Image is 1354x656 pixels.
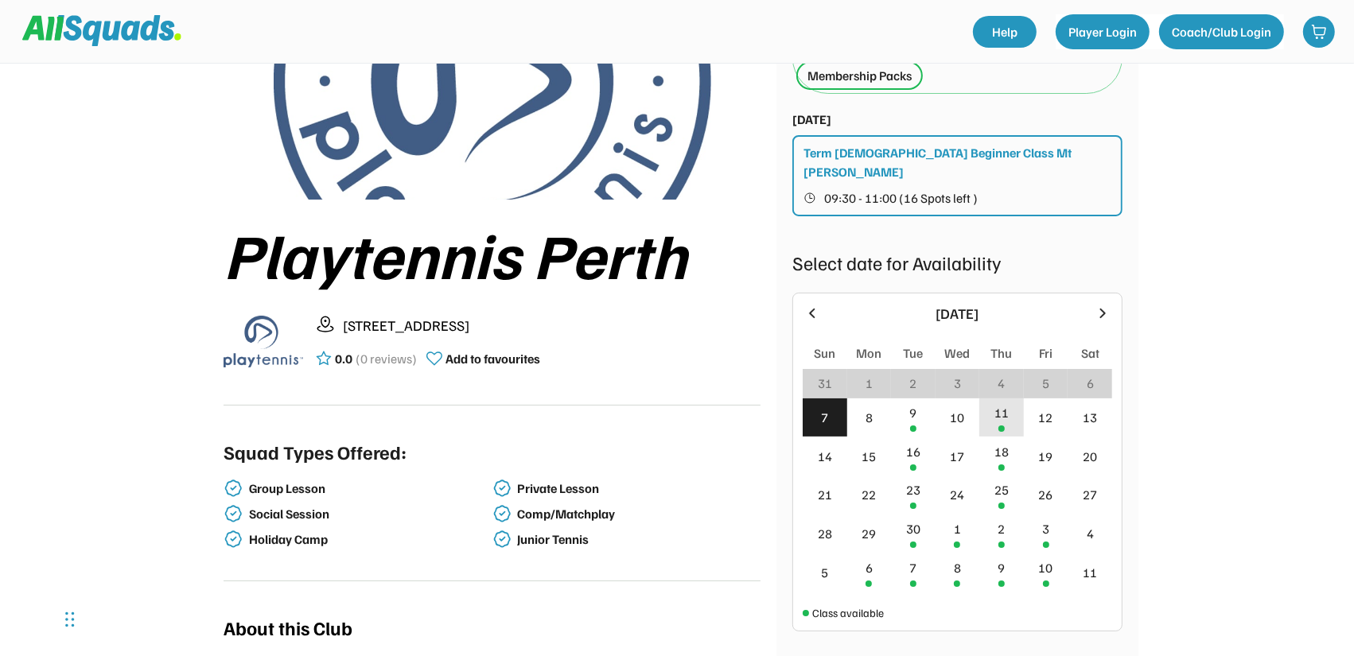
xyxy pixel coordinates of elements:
[998,374,1006,393] div: 4
[1039,344,1052,363] div: Fri
[1083,408,1097,427] div: 13
[954,558,961,577] div: 8
[445,349,540,368] div: Add to favourites
[1083,447,1097,466] div: 20
[224,437,407,466] div: Squad Types Offered:
[792,110,831,129] div: [DATE]
[906,519,920,538] div: 30
[792,248,1122,277] div: Select date for Availability
[862,447,876,466] div: 15
[818,447,832,466] div: 14
[803,143,1113,181] div: Term [DEMOGRAPHIC_DATA] Beginner Class Mt [PERSON_NAME]
[866,374,873,393] div: 1
[356,349,417,368] div: (0 reviews)
[994,480,1009,499] div: 25
[950,485,964,504] div: 24
[1083,563,1097,582] div: 11
[866,558,873,577] div: 6
[862,485,876,504] div: 22
[224,219,761,289] div: Playtennis Perth
[1083,485,1097,504] div: 27
[862,524,876,543] div: 29
[944,344,970,363] div: Wed
[249,532,489,547] div: Holiday Camp
[821,408,828,427] div: 7
[818,524,832,543] div: 28
[950,447,964,466] div: 17
[1056,14,1150,49] button: Player Login
[224,613,352,642] div: About this Club
[998,558,1006,577] div: 9
[906,442,920,461] div: 16
[807,66,912,85] div: Membership Packs
[224,530,243,549] img: check-verified-01.svg
[866,408,873,427] div: 8
[973,16,1037,48] a: Help
[830,303,1085,324] div: [DATE]
[518,532,758,547] div: Junior Tennis
[224,301,303,381] img: playtennis%20blue%20logo%201.png
[1039,558,1053,577] div: 10
[1087,524,1094,543] div: 4
[814,344,835,363] div: Sun
[224,479,243,498] img: check-verified-01.svg
[1039,485,1053,504] div: 26
[1042,519,1049,538] div: 3
[249,507,489,522] div: Social Session
[1311,24,1327,40] img: shopping-cart-01%20%281%29.svg
[492,504,512,523] img: check-verified-01.svg
[1039,408,1053,427] div: 12
[518,481,758,496] div: Private Lesson
[909,374,916,393] div: 2
[994,442,1009,461] div: 18
[998,519,1006,538] div: 2
[821,563,828,582] div: 5
[518,507,758,522] div: Comp/Matchplay
[991,344,1013,363] div: Thu
[903,344,923,363] div: Tue
[343,315,761,336] div: [STREET_ADDRESS]
[954,519,961,538] div: 1
[909,558,916,577] div: 7
[224,504,243,523] img: check-verified-01.svg
[1087,374,1094,393] div: 6
[950,408,964,427] div: 10
[856,344,881,363] div: Mon
[1042,374,1049,393] div: 5
[954,374,961,393] div: 3
[994,403,1009,422] div: 11
[818,485,832,504] div: 21
[1159,14,1284,49] button: Coach/Club Login
[1081,344,1099,363] div: Sat
[906,480,920,499] div: 23
[492,479,512,498] img: check-verified-01.svg
[335,349,352,368] div: 0.0
[824,192,978,204] span: 09:30 - 11:00 (16 Spots left )
[249,481,489,496] div: Group Lesson
[909,403,916,422] div: 9
[22,15,181,45] img: Squad%20Logo.svg
[1039,447,1053,466] div: 19
[803,188,1113,208] button: 09:30 - 11:00 (16 Spots left )
[818,374,832,393] div: 31
[812,604,884,621] div: Class available
[492,530,512,549] img: check-verified-01.svg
